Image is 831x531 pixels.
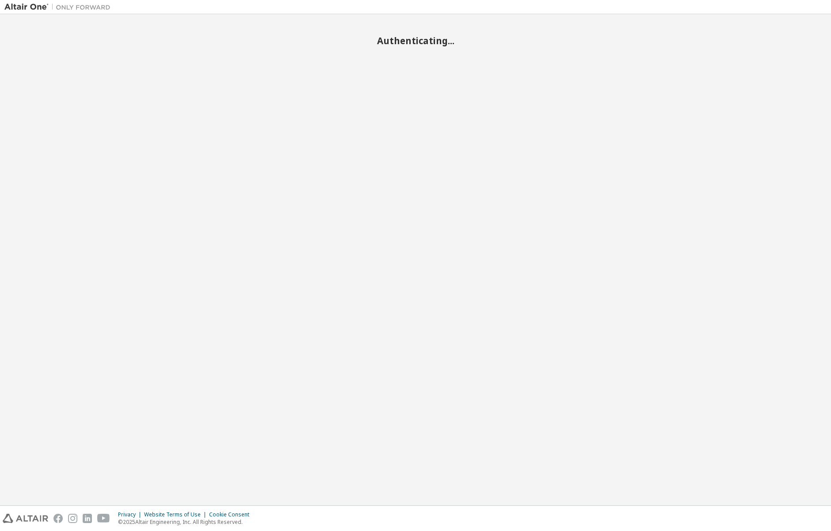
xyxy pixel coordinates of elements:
img: Altair One [4,3,115,11]
img: linkedin.svg [83,514,92,523]
div: Cookie Consent [209,511,255,518]
img: altair_logo.svg [3,514,48,523]
div: Website Terms of Use [144,511,209,518]
h2: Authenticating... [4,35,827,46]
img: instagram.svg [68,514,77,523]
img: youtube.svg [97,514,110,523]
div: Privacy [118,511,144,518]
img: facebook.svg [53,514,63,523]
p: © 2025 Altair Engineering, Inc. All Rights Reserved. [118,518,255,526]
